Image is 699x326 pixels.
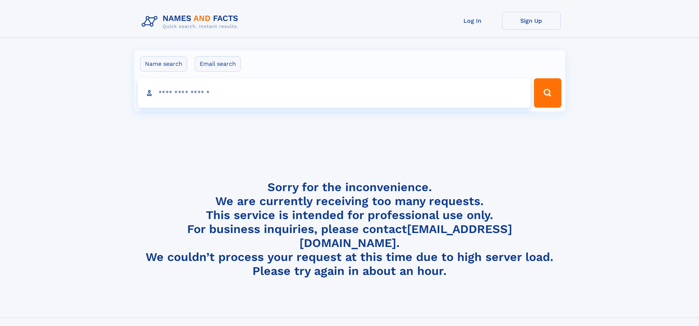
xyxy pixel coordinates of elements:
[299,222,512,250] a: [EMAIL_ADDRESS][DOMAIN_NAME]
[195,56,241,72] label: Email search
[140,56,187,72] label: Name search
[139,12,244,32] img: Logo Names and Facts
[534,78,561,108] button: Search Button
[502,12,561,30] a: Sign Up
[138,78,531,108] input: search input
[139,180,561,278] h4: Sorry for the inconvenience. We are currently receiving too many requests. This service is intend...
[443,12,502,30] a: Log In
